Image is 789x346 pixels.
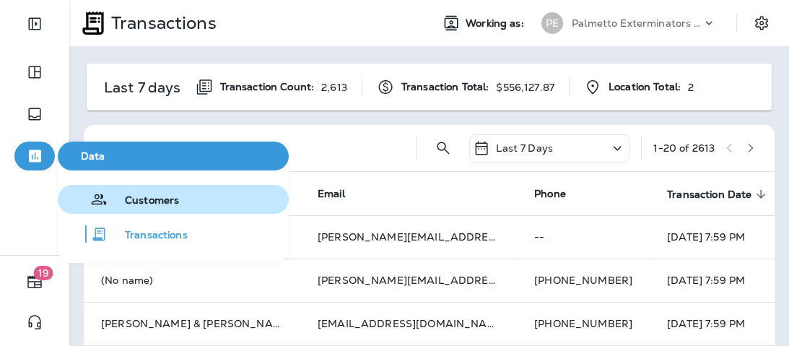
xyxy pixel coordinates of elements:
[108,194,179,208] span: Customers
[220,81,315,93] span: Transaction Count:
[105,12,217,34] p: Transactions
[64,150,283,163] span: Data
[534,187,566,200] span: Phone
[650,215,788,259] td: [DATE] 7:59 PM
[496,142,553,154] p: Last 7 Days
[517,302,650,345] td: [PHONE_NUMBER]
[541,12,563,34] div: PE
[58,142,289,170] button: Data
[101,274,283,286] p: (No name)
[104,82,181,93] p: Last 7 days
[84,302,300,345] td: [PERSON_NAME] & [PERSON_NAME]
[300,259,517,302] td: [PERSON_NAME][EMAIL_ADDRESS][DOMAIN_NAME]
[667,189,751,201] span: Transaction Date
[688,82,694,93] p: 2
[534,231,632,243] p: --
[650,302,788,345] td: [DATE] 7:59 PM
[108,229,188,243] span: Transactions
[300,215,517,259] td: [PERSON_NAME][EMAIL_ADDRESS][DOMAIN_NAME]
[572,17,702,29] p: Palmetto Exterminators LLC
[58,220,289,248] button: Transactions
[609,81,681,93] span: Location Total:
[517,259,650,302] td: [PHONE_NUMBER]
[300,302,517,345] td: [EMAIL_ADDRESS][DOMAIN_NAME]
[34,266,53,280] span: 19
[14,9,55,38] button: Expand Sidebar
[318,187,345,200] span: Email
[321,82,347,93] p: 2,613
[496,82,554,93] p: $556,127.87
[653,142,715,154] div: 1 - 20 of 2613
[58,185,289,214] button: Customers
[650,259,788,302] td: [DATE] 7:59 PM
[466,17,527,30] span: Working as:
[749,10,775,36] button: Settings
[95,134,124,163] button: Filters
[429,134,458,163] button: Search Transactions
[401,81,489,93] span: Transaction Total:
